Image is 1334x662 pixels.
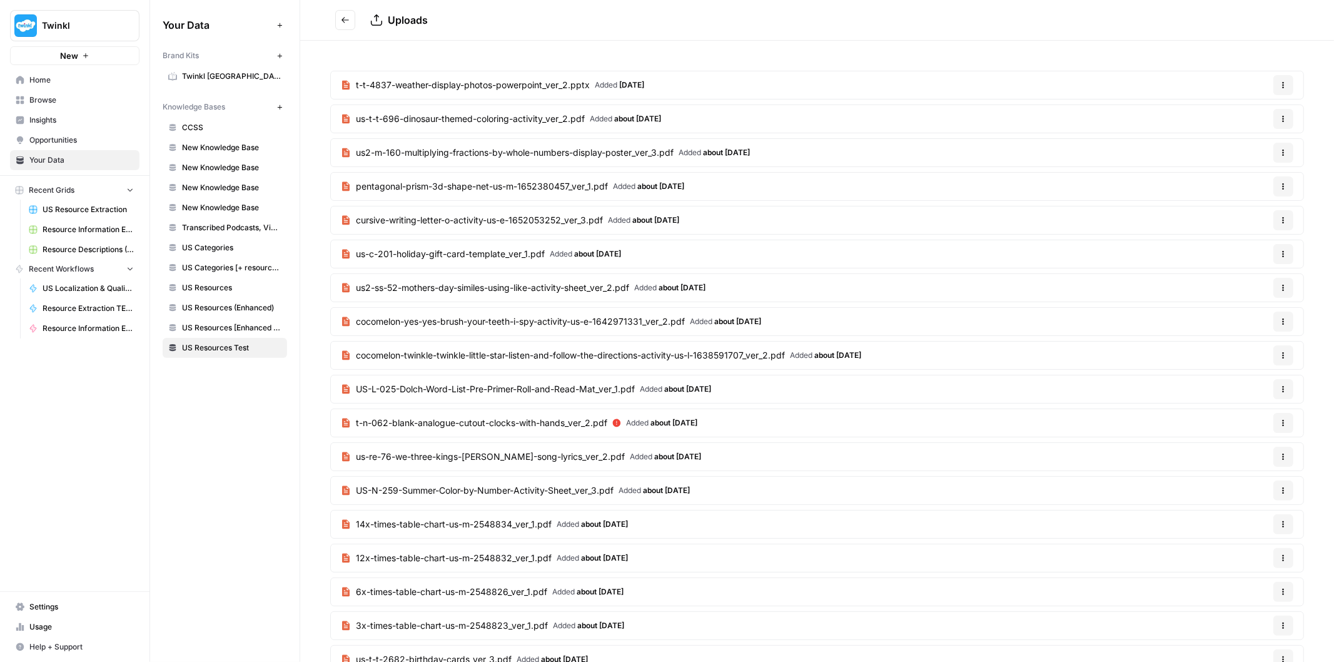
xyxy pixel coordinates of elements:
span: about [DATE] [703,148,750,157]
span: New Knowledge Base [182,162,281,173]
a: US-L-025-Dolch-Word-List-Pre-Primer-Roll-and-Read-Mat_ver_1.pdfAdded about [DATE] [331,375,721,403]
span: 6x-times-table-chart-us-m-2548826_ver_1.pdf [356,586,547,598]
span: Your Data [163,18,272,33]
a: pentagonal-prism-3d-shape-net-us-m-1652380457_ver_1.pdfAdded about [DATE] [331,173,694,200]
span: Added [630,451,701,462]
a: US-N-259-Summer-Color-by-Number-Activity-Sheet_ver_3.pdfAdded about [DATE] [331,477,700,504]
a: New Knowledge Base [163,198,287,218]
span: about [DATE] [632,215,679,225]
span: Your Data [29,155,134,166]
span: Added [626,417,697,429]
span: [DATE] [619,80,644,89]
span: US Categories [182,242,281,253]
span: US Localization & Quality Check [43,283,134,294]
span: t-t-4837-weather-display-photos-powerpoint_ver_2.pptx [356,79,590,91]
span: Twinkl [GEOGRAPHIC_DATA] [182,71,281,82]
a: 12x-times-table-chart-us-m-2548832_ver_1.pdfAdded about [DATE] [331,544,638,572]
a: Resource Information Extraction Grid (1) [23,220,139,240]
a: Settings [10,597,139,617]
span: about [DATE] [814,350,861,360]
span: US Resources [182,282,281,293]
span: Settings [29,601,134,613]
span: US Resources Test [182,342,281,354]
span: about [DATE] [581,519,628,529]
a: Browse [10,90,139,110]
span: Opportunities [29,135,134,146]
span: Uploads [388,14,428,26]
a: Home [10,70,139,90]
span: US-N-259-Summer-Color-by-Number-Activity-Sheet_ver_3.pdf [356,484,614,497]
span: about [DATE] [581,553,628,563]
span: Resource Descriptions (+Flair) [43,244,134,255]
span: Insights [29,115,134,126]
span: about [DATE] [654,452,701,461]
a: US Resource Extraction [23,200,139,220]
a: Resource Descriptions (+Flair) [23,240,139,260]
span: CCSS [182,122,281,133]
button: Help + Support [10,637,139,657]
span: Added [553,620,624,631]
span: New Knowledge Base [182,182,281,193]
span: Added [595,79,644,91]
a: Resource Extraction TEST [23,298,139,318]
a: US Resources [Enhanced + Review Count] [163,318,287,338]
span: about [DATE] [650,418,697,427]
span: pentagonal-prism-3d-shape-net-us-m-1652380457_ver_1.pdf [356,180,608,193]
span: Resource Information Extraction Grid (1) [43,224,134,235]
a: CCSS [163,118,287,138]
span: Help + Support [29,641,134,653]
a: Opportunities [10,130,139,150]
span: us-t-t-696-dinosaur-themed-coloring-activity_ver_2.pdf [356,113,585,125]
span: about [DATE] [659,283,705,292]
a: 14x-times-table-chart-us-m-2548834_ver_1.pdfAdded about [DATE] [331,511,638,538]
a: US Resources [163,278,287,298]
span: Brand Kits [163,50,199,61]
a: us2-ss-52-mothers-day-similes-using-like-activity-sheet_ver_2.pdfAdded about [DATE] [331,274,715,302]
span: US Resource Extraction [43,204,134,215]
span: Added [634,282,705,293]
a: cursive-writing-letter-o-activity-us-e-1652053252_ver_3.pdfAdded about [DATE] [331,206,689,234]
span: US Resources [Enhanced + Review Count] [182,322,281,334]
span: Added [790,350,861,361]
span: Home [29,74,134,86]
span: Added [613,181,684,192]
button: Recent Grids [10,181,139,200]
a: t-n-062-blank-analogue-cutout-clocks-with-hands_ver_2.pdfAdded about [DATE] [331,409,707,437]
span: about [DATE] [714,317,761,326]
a: Your Data [10,150,139,170]
span: Added [679,147,750,158]
button: New [10,46,139,65]
a: New Knowledge Base [163,178,287,198]
span: Usage [29,621,134,633]
span: New Knowledge Base [182,142,281,153]
a: Insights [10,110,139,130]
a: US Localization & Quality Check [23,278,139,298]
span: Added [557,553,628,564]
span: about [DATE] [643,486,690,495]
span: Recent Workflows [29,263,94,275]
a: us-re-76-we-three-kings-[PERSON_NAME]-song-lyrics_ver_2.pdfAdded about [DATE] [331,443,711,471]
span: us-c-201-holiday-gift-card-template_ver_1.pdf [356,248,545,260]
a: us-c-201-holiday-gift-card-template_ver_1.pdfAdded about [DATE] [331,240,631,268]
span: 12x-times-table-chart-us-m-2548832_ver_1.pdf [356,552,552,564]
span: Resource Information Extraction [43,323,134,334]
a: us2-m-160-multiplying-fractions-by-whole-numbers-display-poster_ver_3.pdfAdded about [DATE] [331,139,760,166]
span: Added [557,519,628,530]
a: 6x-times-table-chart-us-m-2548826_ver_1.pdfAdded about [DATE] [331,578,634,606]
a: 3x-times-table-chart-us-m-2548823_ver_1.pdfAdded about [DATE] [331,612,634,639]
span: us2-ss-52-mothers-day-similes-using-like-activity-sheet_ver_2.pdf [356,282,629,294]
span: about [DATE] [577,587,624,596]
span: New Knowledge Base [182,202,281,213]
span: t-n-062-blank-analogue-cutout-clocks-with-hands_ver_2.pdf [356,417,607,429]
span: Resource Extraction TEST [43,303,134,314]
span: Browse [29,94,134,106]
span: Recent Grids [29,185,74,196]
span: cocomelon-twinkle-twinkle-little-star-listen-and-follow-the-directions-activity-us-l-1638591707_v... [356,349,785,362]
a: cocomelon-twinkle-twinkle-little-star-listen-and-follow-the-directions-activity-us-l-1638591707_v... [331,342,871,369]
span: about [DATE] [637,181,684,191]
span: Added [552,586,624,598]
button: Workspace: Twinkl [10,10,139,41]
span: US Categories [+ resource count] [182,262,281,273]
a: New Knowledge Base [163,158,287,178]
span: about [DATE] [664,384,711,394]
